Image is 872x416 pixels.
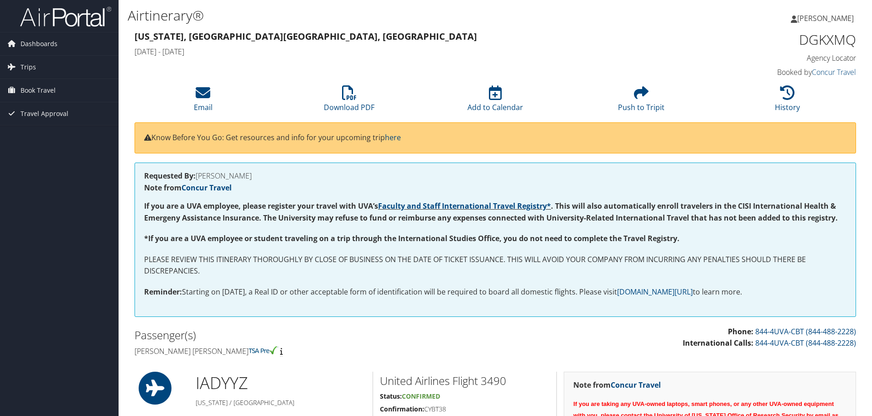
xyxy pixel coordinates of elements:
span: Confirmed [402,392,440,400]
strong: Confirmation: [380,405,424,413]
a: Push to Tripit [618,90,664,112]
h1: Airtinerary® [128,6,618,25]
span: Book Travel [21,79,56,102]
h1: IAD YYZ [196,372,366,395]
strong: Status: [380,392,402,400]
h5: CYBT38 [380,405,550,414]
a: here [385,132,401,142]
a: 844-4UVA-CBT (844-488-2228) [755,338,856,348]
h1: DGKXMQ [686,30,856,49]
a: [PERSON_NAME] [791,5,863,32]
strong: Note from [144,183,232,193]
a: History [775,90,800,112]
h4: [DATE] - [DATE] [135,47,672,57]
p: PLEASE REVIEW THIS ITINERARY THOROUGHLY BY CLOSE OF BUSINESS ON THE DATE OF TICKET ISSUANCE. THIS... [144,254,846,277]
a: Concur Travel [182,183,232,193]
a: Download PDF [324,90,374,112]
a: [DOMAIN_NAME][URL] [617,287,693,297]
img: tsa-precheck.png [249,346,278,354]
span: Travel Approval [21,102,68,125]
h2: United Airlines Flight 3490 [380,373,550,389]
h2: Passenger(s) [135,327,488,343]
strong: *If you are a UVA employee or student traveling on a trip through the International Studies Offic... [144,233,680,243]
strong: Note from [573,380,661,390]
span: Dashboards [21,32,57,55]
a: Add to Calendar [467,90,523,112]
strong: Phone: [728,326,753,337]
strong: International Calls: [683,338,753,348]
strong: Requested By: [144,171,196,181]
strong: If you are a UVA employee, please register your travel with UVA’s . This will also automatically ... [144,201,838,223]
h4: [PERSON_NAME] [144,172,846,179]
span: [PERSON_NAME] [797,13,854,23]
a: Faculty and Staff International Travel Registry* [378,201,551,211]
span: Trips [21,56,36,79]
a: 844-4UVA-CBT (844-488-2228) [755,326,856,337]
h4: Booked by [686,67,856,77]
h4: Agency Locator [686,53,856,63]
a: Email [194,90,213,112]
strong: [US_STATE], [GEOGRAPHIC_DATA] [GEOGRAPHIC_DATA], [GEOGRAPHIC_DATA] [135,30,477,42]
a: Concur Travel [812,67,856,77]
img: airportal-logo.png [20,6,111,27]
h4: [PERSON_NAME] [PERSON_NAME] [135,346,488,356]
h5: [US_STATE] / [GEOGRAPHIC_DATA] [196,398,366,407]
a: Concur Travel [611,380,661,390]
p: Know Before You Go: Get resources and info for your upcoming trip [144,132,846,144]
strong: Reminder: [144,287,182,297]
p: Starting on [DATE], a Real ID or other acceptable form of identification will be required to boar... [144,286,846,298]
